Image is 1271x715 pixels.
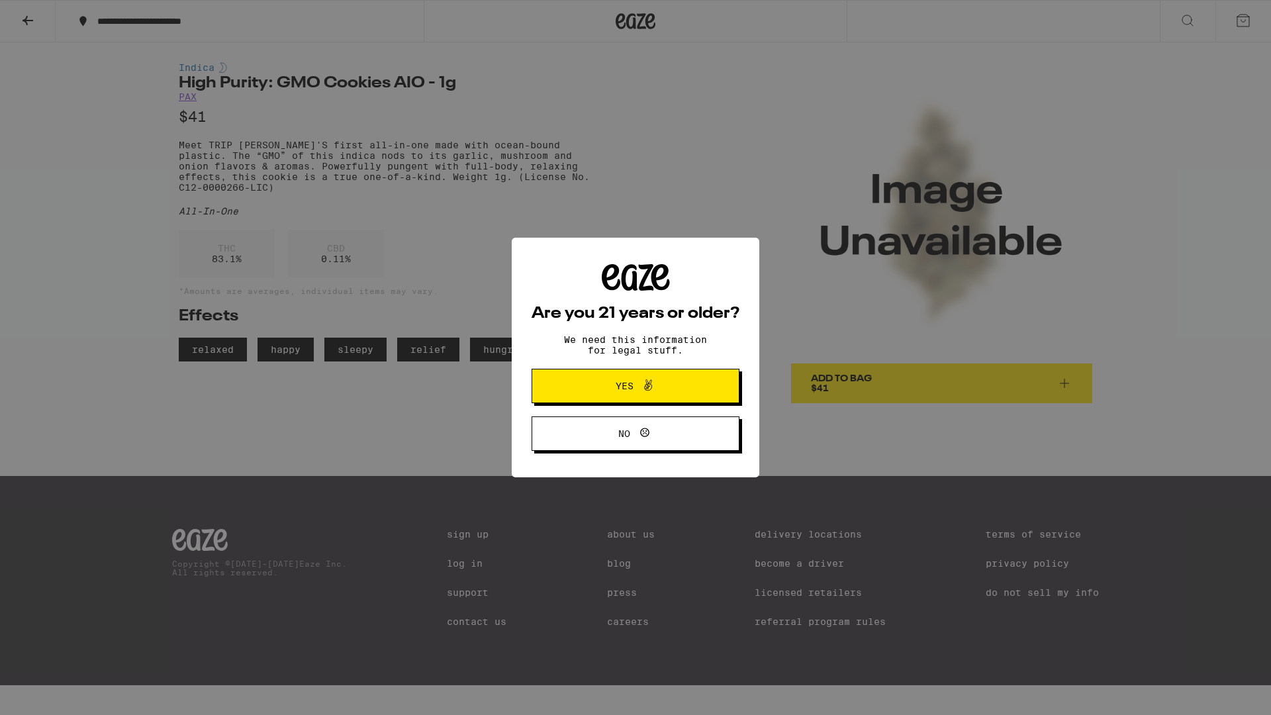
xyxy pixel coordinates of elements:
[618,429,630,438] span: No
[616,381,634,391] span: Yes
[532,306,739,322] h2: Are you 21 years or older?
[532,416,739,451] button: No
[532,369,739,403] button: Yes
[553,334,718,356] p: We need this information for legal stuff.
